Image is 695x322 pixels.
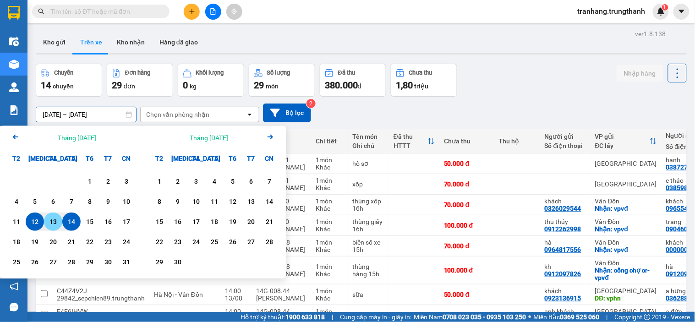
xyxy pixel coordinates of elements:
[62,253,81,271] div: Choose Thứ Năm, tháng 08 28 2025. It's available.
[53,82,74,90] span: chuyến
[224,172,242,191] div: Choose Thứ Sáu, tháng 09 5 2025. It's available.
[120,216,133,227] div: 17
[444,311,490,319] div: 50.000 đ
[208,216,221,227] div: 18
[316,218,343,225] div: 1 món
[205,213,224,231] div: Choose Thứ Năm, tháng 09 18 2025. It's available.
[54,70,73,76] div: Chuyến
[595,259,657,267] div: Vân Đồn
[444,160,490,167] div: 50.000 đ
[117,172,136,191] div: Choose Chủ Nhật, tháng 08 3 2025. It's available.
[62,149,81,168] div: T5
[150,253,169,271] div: Choose Thứ Hai, tháng 09 29 2025. It's available.
[102,236,115,247] div: 23
[226,216,239,227] div: 19
[65,216,78,227] div: 14
[263,216,276,227] div: 21
[57,295,145,302] div: 29842_sepchien89.trungthanh
[545,205,581,212] div: 0326029544
[28,257,41,267] div: 26
[99,192,117,211] div: Choose Thứ Bảy, tháng 08 9 2025. It's available.
[249,64,315,97] button: Số lượng29món
[352,133,384,140] div: Tên món
[83,257,96,267] div: 29
[663,4,667,11] span: 1
[265,131,276,142] svg: Arrow Right
[154,311,203,319] span: Hà Nội - Vân Đồn
[225,308,247,315] div: 14:00
[26,233,44,251] div: Choose Thứ Ba, tháng 08 19 2025. It's available.
[444,201,490,208] div: 70.000 đ
[190,82,197,90] span: kg
[224,192,242,211] div: Choose Thứ Sáu, tháng 09 12 2025. It's available.
[316,308,343,315] div: 1 món
[316,156,343,164] div: 1 món
[81,213,99,231] div: Choose Thứ Sáu, tháng 08 15 2025. It's available.
[352,239,384,253] div: biển số xe 15h
[47,257,60,267] div: 27
[570,5,653,17] span: tranhang.trungthanh
[595,205,657,212] div: Nhận: vpvđ
[205,233,224,251] div: Choose Thứ Năm, tháng 09 25 2025. It's available.
[99,213,117,231] div: Choose Thứ Bảy, tháng 08 16 2025. It's available.
[595,225,657,233] div: Nhận: vpvđ
[224,149,242,168] div: T6
[184,4,200,20] button: plus
[190,176,202,187] div: 3
[57,308,145,315] div: E4F6IHVW
[150,213,169,231] div: Choose Thứ Hai, tháng 09 15 2025. It's available.
[340,312,411,322] span: Cung cấp máy in - giấy in:
[171,196,184,207] div: 9
[171,236,184,247] div: 23
[153,216,166,227] div: 15
[120,257,133,267] div: 31
[316,239,343,246] div: 1 món
[153,257,166,267] div: 29
[83,196,96,207] div: 8
[545,287,586,295] div: khách
[169,192,187,211] div: Choose Thứ Ba, tháng 09 9 2025. It's available.
[10,303,18,311] span: message
[534,312,600,322] span: Miền Bắc
[73,31,109,53] button: Trên xe
[10,131,21,144] button: Previous month.
[226,4,242,20] button: aim
[117,149,136,168] div: CN
[409,70,432,76] div: Chưa thu
[10,196,23,207] div: 4
[595,239,657,246] div: Vân Đồn
[65,257,78,267] div: 28
[657,7,665,16] img: icon-new-feature
[120,196,133,207] div: 10
[595,267,657,281] div: Nhận: cổng chợ cr-vpvđ
[352,218,384,233] div: thùng giấy 16h
[99,149,117,168] div: T7
[316,197,343,205] div: 1 món
[112,80,122,91] span: 29
[109,31,152,53] button: Kho nhận
[187,149,205,168] div: T4
[673,4,690,20] button: caret-down
[62,233,81,251] div: Choose Thứ Năm, tháng 08 21 2025. It's available.
[41,80,51,91] span: 14
[595,218,657,225] div: Vân Đồn
[83,236,96,247] div: 22
[260,149,279,168] div: CN
[260,192,279,211] div: Choose Chủ Nhật, tháng 09 14 2025. It's available.
[320,64,386,97] button: Đã thu380.000đ
[7,233,26,251] div: Choose Thứ Hai, tháng 08 18 2025. It's available.
[44,253,62,271] div: Choose Thứ Tư, tháng 08 27 2025. It's available.
[595,160,657,167] div: [GEOGRAPHIC_DATA]
[332,312,333,322] span: |
[316,177,343,184] div: 1 món
[57,287,145,295] div: C44Z4V2J
[352,197,384,212] div: thùng xốp 16h
[189,8,195,15] span: plus
[83,176,96,187] div: 1
[169,172,187,191] div: Choose Thứ Ba, tháng 09 2 2025. It's available.
[190,236,202,247] div: 24
[256,308,306,315] div: 14G-008.44
[242,213,260,231] div: Choose Thứ Bảy, tháng 09 20 2025. It's available.
[316,137,343,145] div: Chi tiết
[226,236,239,247] div: 26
